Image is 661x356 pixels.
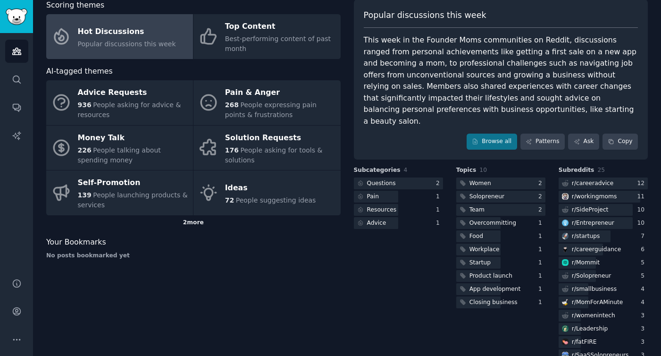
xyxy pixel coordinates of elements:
a: Ideas72People suggesting ideas [193,170,340,215]
a: Women2 [456,178,545,189]
div: 3 [641,312,648,320]
div: Workplace [469,246,500,254]
a: Closing business1 [456,297,545,308]
img: startups [562,233,569,239]
div: Women [469,179,491,188]
a: Product launch1 [456,270,545,282]
div: 1 [538,272,545,280]
img: fatFIRE [562,339,569,345]
span: 936 [78,101,92,109]
div: r/ Mommit [572,259,600,267]
div: r/ careeradvice [572,179,614,188]
img: MomForAMinute [562,299,569,305]
div: Self-Promotion [78,176,188,191]
div: Overcommitting [469,219,516,228]
a: Hot DiscussionsPopular discussions this week [46,14,193,59]
div: Product launch [469,272,512,280]
div: Hot Discussions [78,24,176,39]
div: r/ fatFIRE [572,338,597,347]
a: Ask [568,134,599,150]
div: Top Content [225,19,335,34]
div: Advice [367,219,386,228]
a: Team2 [456,204,545,216]
div: 1 [538,285,545,294]
div: No posts bookmarked yet [46,252,341,260]
a: Mommitr/Mommit5 [559,257,648,269]
a: workingmomsr/workingmoms11 [559,191,648,203]
span: 268 [225,101,239,109]
div: 3 [641,325,648,333]
div: 2 more [46,215,341,230]
div: 1 [436,193,443,201]
div: r/ MomForAMinute [572,298,623,307]
div: 1 [436,219,443,228]
div: 5 [641,272,648,280]
div: 1 [538,232,545,241]
a: careerguidancer/careerguidance6 [559,244,648,255]
span: Popular discussions this week [78,40,176,48]
div: 3 [641,338,648,347]
span: AI-tagged themes [46,66,113,77]
a: App development1 [456,283,545,295]
div: 1 [538,259,545,267]
div: Food [469,232,483,241]
div: Pain & Anger [225,85,335,101]
div: r/ careerguidance [572,246,621,254]
a: Workplace1 [456,244,545,255]
img: Entrepreneur [562,220,569,226]
a: Leadershipr/Leadership3 [559,323,648,335]
div: Pain [367,193,379,201]
div: 10 [637,206,648,214]
a: Questions2 [354,178,443,189]
div: Solution Requests [225,130,335,145]
a: Patterns [520,134,565,150]
img: careerguidance [562,246,569,253]
div: 2 [538,179,545,188]
span: 139 [78,191,92,199]
div: Money Talk [78,130,188,145]
div: r/ SideProject [572,206,609,214]
div: 1 [538,298,545,307]
span: Topics [456,166,477,175]
span: People expressing pain points & frustrations [225,101,317,119]
span: 25 [597,167,605,173]
div: 4 [641,285,648,294]
img: Leadership [562,325,569,332]
img: workingmoms [562,193,569,200]
span: 10 [479,167,487,173]
a: MomForAMinuter/MomForAMinute4 [559,297,648,308]
div: App development [469,285,521,294]
a: Overcommitting1 [456,217,545,229]
a: Entrepreneurr/Entrepreneur10 [559,217,648,229]
img: Mommit [562,259,569,266]
div: Ideas [225,180,316,195]
div: 5 [641,259,648,267]
div: 6 [641,246,648,254]
a: r/SideProject10 [559,204,648,216]
a: Pain & Anger268People expressing pain points & frustrations [193,80,340,125]
div: 2 [538,206,545,214]
span: 4 [404,167,408,173]
span: Popular discussions this week [364,9,486,21]
span: Subcategories [354,166,401,175]
a: Solopreneur2 [456,191,545,203]
button: Copy [602,134,638,150]
span: People talking about spending money [78,146,161,164]
a: Top ContentBest-performing content of past month [193,14,340,59]
span: 176 [225,146,239,154]
span: 226 [78,146,92,154]
div: 7 [641,232,648,241]
div: r/ workingmoms [572,193,617,201]
div: Questions [367,179,396,188]
div: 1 [538,246,545,254]
span: People asking for advice & resources [78,101,181,119]
a: Advice Requests936People asking for advice & resources [46,80,193,125]
div: This week in the Founder Moms communities on Reddit, discussions ranged from personal achievement... [364,34,638,127]
div: 10 [637,219,648,228]
div: r/ startups [572,232,600,241]
div: r/ smallbusiness [572,285,617,294]
a: Self-Promotion139People launching products & services [46,170,193,215]
a: r/careeradvice12 [559,178,648,189]
span: Your Bookmarks [46,237,106,248]
span: Subreddits [559,166,594,175]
